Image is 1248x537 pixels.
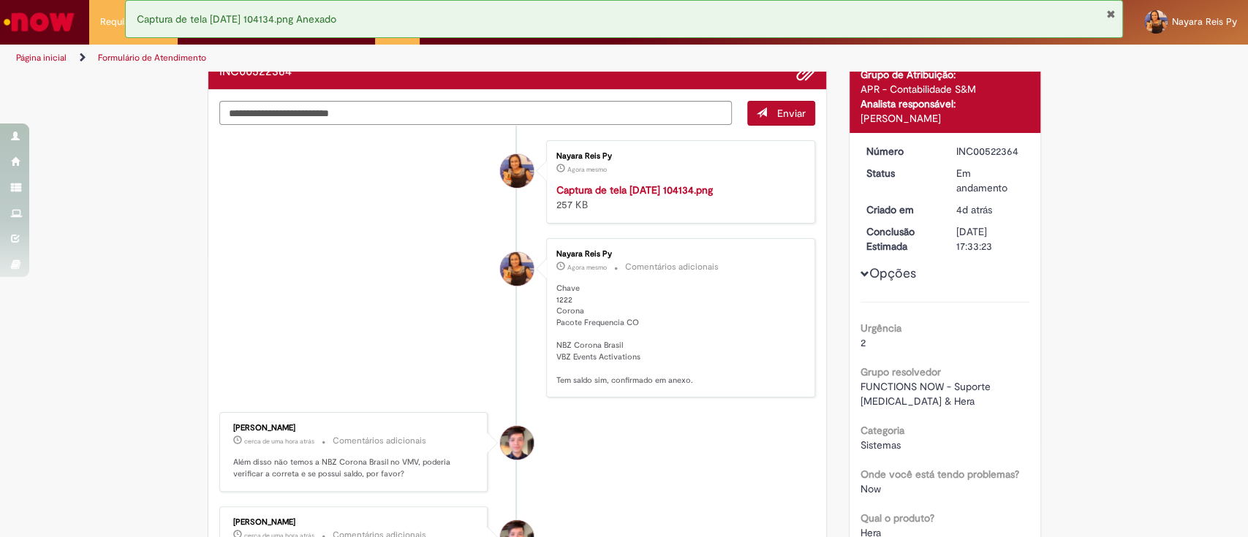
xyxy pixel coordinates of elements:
[855,224,945,254] dt: Conclusão Estimada
[1105,8,1115,20] button: Fechar Notificação
[861,511,934,525] b: Qual o produto?
[556,183,800,212] div: 257 KB
[747,101,815,126] button: Enviar
[861,111,1029,126] div: [PERSON_NAME]
[500,154,534,188] div: Nayara Reis Py
[625,261,719,273] small: Comentários adicionais
[855,166,945,180] dt: Status
[244,437,314,446] time: 01/09/2025 09:36:57
[219,101,733,126] textarea: Digite sua mensagem aqui...
[956,203,992,216] time: 28/08/2025 14:24:26
[861,438,901,452] span: Sistemas
[233,457,477,479] p: Além disso não temos a NBZ Corona Brasil no VMV, poderia verificar a correta e se possui saldo, p...
[556,250,800,259] div: Nayara Reis Py
[567,263,607,272] span: Agora mesmo
[861,482,881,495] span: Now
[855,144,945,159] dt: Número
[861,67,1029,82] div: Grupo de Atribuição:
[861,321,901,335] b: Urgência
[861,336,866,349] span: 2
[500,252,534,286] div: Nayara Reis Py
[567,165,607,174] time: 01/09/2025 10:41:53
[500,426,534,460] div: Luan Pablo De Moraes
[567,263,607,272] time: 01/09/2025 10:41:41
[796,63,815,82] button: Adicionar anexos
[556,283,800,386] p: Chave 1222 Corona Pacote Frequencia CO NBZ Corona Brasil VBZ Events Activations Tem saldo sim, co...
[956,166,1024,195] div: Em andamento
[855,202,945,217] dt: Criado em
[861,82,1029,96] div: APR - Contabilidade S&M
[567,165,607,174] span: Agora mesmo
[556,152,800,161] div: Nayara Reis Py
[98,52,206,64] a: Formulário de Atendimento
[556,183,713,197] a: Captura de tela [DATE] 104134.png
[333,435,426,447] small: Comentários adicionais
[956,224,1024,254] div: [DATE] 17:33:23
[233,424,477,433] div: [PERSON_NAME]
[11,45,821,72] ul: Trilhas de página
[100,15,151,29] span: Requisições
[244,437,314,446] span: cerca de uma hora atrás
[219,66,292,79] h2: INC00522364 Histórico de tíquete
[861,424,904,437] b: Categoria
[861,380,994,408] span: FUNCTIONS NOW - Suporte [MEDICAL_DATA] & Hera
[233,518,477,527] div: [PERSON_NAME]
[956,203,992,216] span: 4d atrás
[1,7,77,37] img: ServiceNow
[861,468,1019,481] b: Onde você está tendo problemas?
[1172,15,1237,28] span: Nayara Reis Py
[777,107,806,120] span: Enviar
[861,96,1029,111] div: Analista responsável:
[137,12,336,26] span: Captura de tela [DATE] 104134.png Anexado
[16,52,67,64] a: Página inicial
[956,144,1024,159] div: INC00522364
[861,365,941,378] b: Grupo resolvedor
[956,202,1024,217] div: 28/08/2025 14:24:26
